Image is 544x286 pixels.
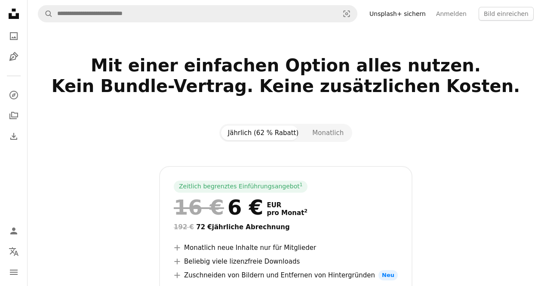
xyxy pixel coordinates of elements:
button: Bild einreichen [479,7,534,21]
a: Anmelden / Registrieren [5,222,22,240]
sup: 1 [300,182,303,187]
li: Monatlich neue Inhalte nur für Mitglieder [174,243,398,253]
span: 16 € [174,196,224,218]
span: pro Monat [267,209,307,217]
a: Fotos [5,28,22,45]
a: Kollektionen [5,107,22,124]
button: Sprache [5,243,22,260]
button: Jährlich (62 % Rabatt) [221,126,306,140]
a: Bisherige Downloads [5,128,22,145]
button: Monatlich [305,126,350,140]
a: Startseite — Unsplash [5,5,22,24]
span: EUR [267,201,307,209]
button: Menü [5,264,22,281]
a: Grafiken [5,48,22,65]
button: Unsplash suchen [38,6,53,22]
button: Visuelle Suche [336,6,357,22]
a: Entdecken [5,86,22,104]
div: 72 € jährliche Abrechnung [174,222,398,232]
span: Neu [378,270,398,280]
h2: Mit einer einfachen Option alles nutzen. Kein Bundle-Vertrag. Keine zusätzlichen Kosten. [38,55,534,117]
a: 2 [302,209,309,217]
div: 6 € [174,196,263,218]
div: Zeitlich begrenztes Einführungsangebot [174,181,307,193]
a: 1 [298,182,304,191]
li: Beliebig viele lizenzfreie Downloads [174,256,398,267]
sup: 2 [304,208,307,214]
a: Unsplash+ sichern [364,7,431,21]
a: Anmelden [431,7,472,21]
li: Zuschneiden von Bildern und Entfernen von Hintergründen [174,270,398,280]
span: 192 € [174,223,194,231]
form: Finden Sie Bildmaterial auf der ganzen Webseite [38,5,357,22]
